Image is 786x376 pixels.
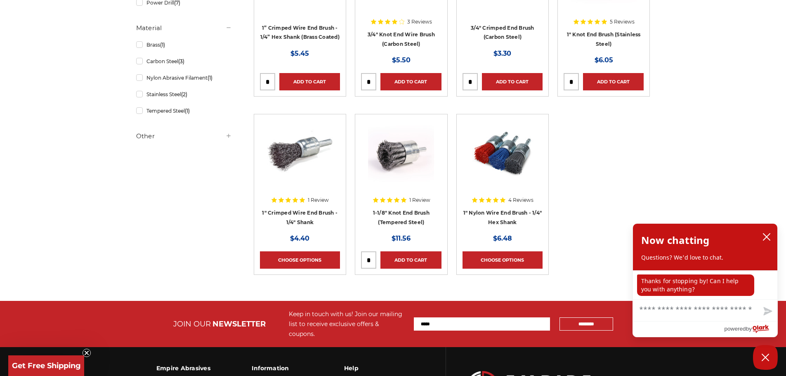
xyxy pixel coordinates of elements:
[724,322,777,337] a: Powered by Olark
[724,324,746,334] span: powered
[493,50,511,57] span: $3.30
[567,31,641,47] a: 1" Knot End Brush (Stainless Steel)
[637,274,754,296] p: Thanks for stopping by! Can I help you with anything?
[181,91,187,97] span: (2)
[753,345,778,370] button: Close Chatbox
[208,75,212,81] span: (1)
[308,198,329,203] span: 1 Review
[471,25,534,40] a: 3/4" Crimped End Brush (Carbon Steel)
[633,223,778,337] div: olark chatbox
[470,120,536,186] img: 1 inch nylon wire end brush
[83,349,91,357] button: Close teaser
[136,104,232,118] a: Tempered Steel
[136,23,232,33] h5: Material
[289,309,406,339] div: Keep in touch with us! Join our mailing list to receive exclusive offers & coupons.
[380,73,441,90] a: Add to Cart
[368,31,435,47] a: 3/4" Knot End Wire Brush (Carbon Steel)
[361,120,441,200] a: Knotted End Brush
[267,120,333,186] img: 1" Crimped Wire End Brush - 1/4" Shank
[463,251,543,269] a: Choose Options
[368,120,434,186] img: Knotted End Brush
[760,231,773,243] button: close chatbox
[463,210,542,225] a: 1" Nylon Wire End Brush - 1/4" Hex Shank
[279,73,340,90] a: Add to Cart
[185,108,190,114] span: (1)
[136,54,232,69] a: Carbon Steel
[633,270,777,299] div: chat
[136,131,232,141] h5: Other
[508,198,533,203] span: 4 Reviews
[610,19,635,24] span: 5 Reviews
[262,210,338,225] a: 1" Crimped Wire End Brush - 1/4" Shank
[757,302,777,321] button: Send message
[463,120,543,200] a: 1 inch nylon wire end brush
[641,253,769,262] p: Questions? We'd love to chat.
[407,19,432,24] span: 3 Reviews
[260,120,340,200] a: 1" Crimped Wire End Brush - 1/4" Shank
[373,210,430,225] a: 1-1/8" Knot End Brush (Tempered Steel)
[12,361,81,370] span: Get Free Shipping
[482,73,543,90] a: Add to Cart
[136,38,232,52] a: Brass
[290,234,309,242] span: $4.40
[8,355,84,376] div: Get Free ShippingClose teaser
[136,71,232,85] a: Nylon Abrasive Filament
[260,25,340,40] a: 1” Crimped Wire End Brush - 1/4” Hex Shank (Brass Coated)
[173,319,211,329] span: JOIN OUR
[493,234,512,242] span: $6.48
[595,56,613,64] span: $6.05
[392,234,411,242] span: $11.56
[160,42,165,48] span: (1)
[409,198,430,203] span: 1 Review
[136,87,232,102] a: Stainless Steel
[583,73,644,90] a: Add to Cart
[641,232,709,248] h2: Now chatting
[290,50,309,57] span: $5.45
[392,56,411,64] span: $5.50
[746,324,752,334] span: by
[212,319,266,329] span: NEWSLETTER
[178,58,184,64] span: (3)
[260,251,340,269] a: Choose Options
[380,251,441,269] a: Add to Cart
